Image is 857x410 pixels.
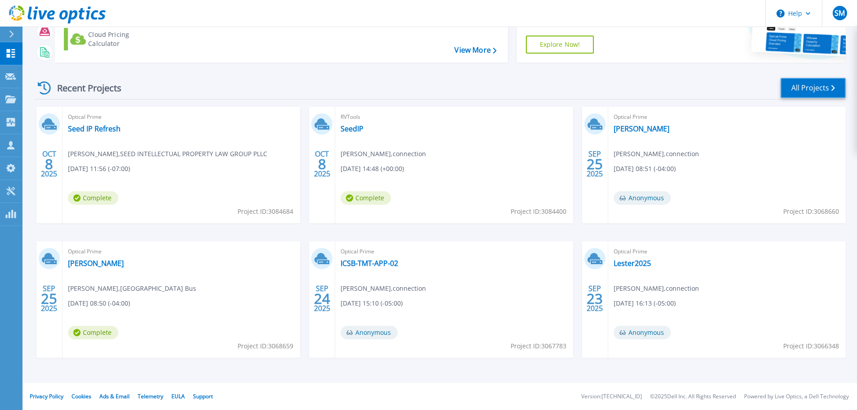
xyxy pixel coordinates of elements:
[45,160,53,168] span: 8
[314,148,331,180] div: OCT 2025
[30,392,63,400] a: Privacy Policy
[341,247,567,257] span: Optical Prime
[781,78,846,98] a: All Projects
[68,191,118,205] span: Complete
[341,149,426,159] span: [PERSON_NAME] , connection
[341,191,391,205] span: Complete
[614,164,676,174] span: [DATE] 08:51 (-04:00)
[614,259,651,268] a: Lester2025
[341,284,426,293] span: [PERSON_NAME] , connection
[341,164,404,174] span: [DATE] 14:48 (+00:00)
[138,392,163,400] a: Telemetry
[650,394,736,400] li: © 2025 Dell Inc. All Rights Reserved
[68,112,295,122] span: Optical Prime
[68,247,295,257] span: Optical Prime
[341,298,403,308] span: [DATE] 15:10 (-05:00)
[64,28,164,50] a: Cloud Pricing Calculator
[68,164,130,174] span: [DATE] 11:56 (-07:00)
[614,191,671,205] span: Anonymous
[171,392,185,400] a: EULA
[526,36,594,54] a: Explore Now!
[614,298,676,308] span: [DATE] 16:13 (-05:00)
[341,259,398,268] a: ICSB-TMT-APP-02
[783,207,839,216] span: Project ID: 3068660
[341,326,398,339] span: Anonymous
[68,259,124,268] a: [PERSON_NAME]
[68,124,121,133] a: Seed IP Refresh
[68,149,267,159] span: [PERSON_NAME] , SEED INTELLECTUAL PROPERTY LAW GROUP PLLC
[193,392,213,400] a: Support
[586,282,603,315] div: SEP 2025
[88,30,160,48] div: Cloud Pricing Calculator
[40,148,58,180] div: OCT 2025
[72,392,91,400] a: Cookies
[614,284,699,293] span: [PERSON_NAME] , connection
[314,295,330,302] span: 24
[587,160,603,168] span: 25
[614,247,840,257] span: Optical Prime
[586,148,603,180] div: SEP 2025
[744,394,849,400] li: Powered by Live Optics, a Dell Technology
[783,341,839,351] span: Project ID: 3066348
[511,207,566,216] span: Project ID: 3084400
[68,326,118,339] span: Complete
[581,394,642,400] li: Version: [TECHNICAL_ID]
[341,124,363,133] a: SeedIP
[238,341,293,351] span: Project ID: 3068659
[68,298,130,308] span: [DATE] 08:50 (-04:00)
[587,295,603,302] span: 23
[41,295,57,302] span: 25
[68,284,196,293] span: [PERSON_NAME] , [GEOGRAPHIC_DATA] Bus
[35,77,134,99] div: Recent Projects
[454,46,496,54] a: View More
[314,282,331,315] div: SEP 2025
[318,160,326,168] span: 8
[614,326,671,339] span: Anonymous
[614,124,669,133] a: [PERSON_NAME]
[835,9,845,17] span: SM
[40,282,58,315] div: SEP 2025
[238,207,293,216] span: Project ID: 3084684
[99,392,130,400] a: Ads & Email
[341,112,567,122] span: RVTools
[614,149,699,159] span: [PERSON_NAME] , connection
[614,112,840,122] span: Optical Prime
[511,341,566,351] span: Project ID: 3067783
